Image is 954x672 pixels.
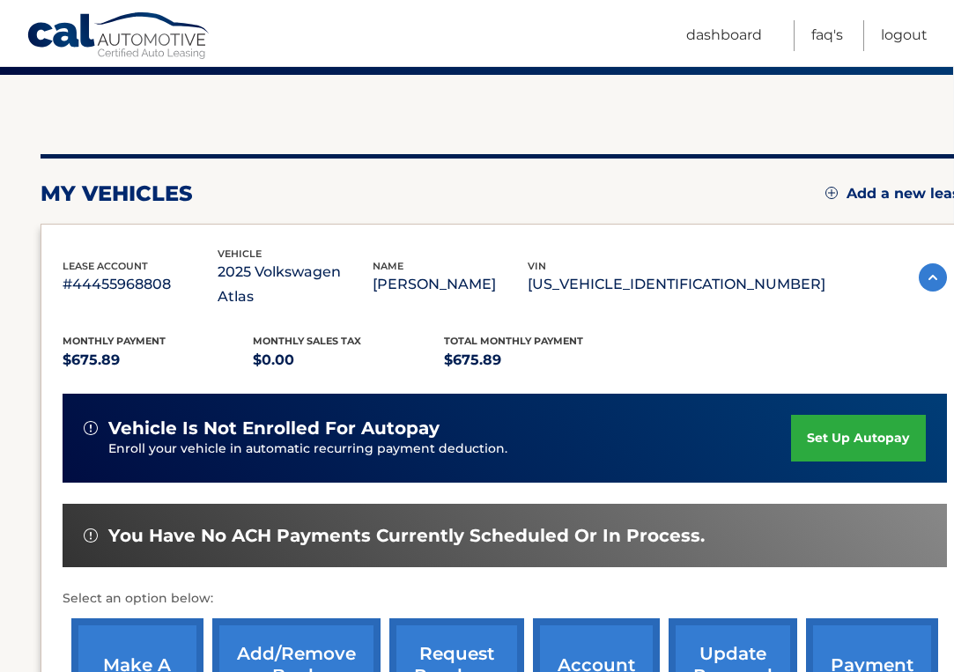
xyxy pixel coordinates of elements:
p: 2025 Volkswagen Atlas [218,260,373,309]
p: $675.89 [444,348,635,373]
span: Monthly sales Tax [253,335,361,347]
img: alert-white.svg [84,528,98,543]
a: FAQ's [811,20,843,51]
span: Total Monthly Payment [444,335,583,347]
a: Logout [881,20,928,51]
span: vehicle is not enrolled for autopay [108,417,440,439]
p: #44455968808 [63,272,218,297]
p: [US_VEHICLE_IDENTIFICATION_NUMBER] [528,272,825,297]
img: add.svg [825,187,838,199]
p: $675.89 [63,348,254,373]
p: [PERSON_NAME] [373,272,528,297]
a: Dashboard [686,20,762,51]
img: accordion-active.svg [919,263,947,292]
span: Monthly Payment [63,335,166,347]
a: Cal Automotive [26,11,211,63]
img: alert-white.svg [84,421,98,435]
p: Select an option below: [63,588,947,609]
p: $0.00 [253,348,444,373]
span: vehicle [218,247,262,260]
p: Enroll your vehicle in automatic recurring payment deduction. [108,439,792,459]
span: lease account [63,260,148,272]
a: set up autopay [791,415,925,462]
h2: my vehicles [41,181,193,207]
span: vin [528,260,546,272]
span: You have no ACH payments currently scheduled or in process. [108,525,705,547]
span: name [373,260,403,272]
